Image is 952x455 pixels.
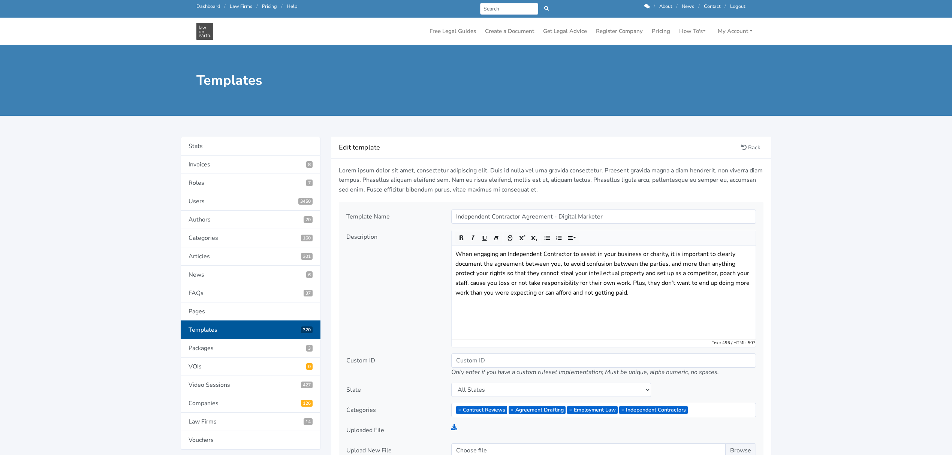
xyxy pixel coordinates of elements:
span: / [224,3,226,10]
a: Video Sessions427 [181,376,320,394]
img: Law On Earth [196,23,213,40]
button: Unordered list (CTRL+SHIFT+NUM7) [541,232,553,244]
span: 37 [304,290,313,296]
button: Bold (CTRL+B) [455,232,467,244]
span: 320 [301,326,313,333]
button: Underline (CTRL+U) [479,232,491,244]
a: Contact [704,3,720,10]
a: Companies126 [181,394,320,413]
li: Contract Reviews [456,406,507,414]
a: Authors20 [181,211,320,229]
a: About [659,3,672,10]
a: Pages [181,302,320,321]
button: Strikethrough (CTRL+SHIFT+S) [504,232,516,244]
span: Pending VOIs [306,363,313,370]
span: × [621,406,624,414]
a: Invoices8 [181,156,320,174]
li: Independent Contractors [619,406,688,414]
span: 8 [306,161,313,168]
a: Users3450 [181,192,320,211]
em: Only enter if you have a custom ruleset implementation; Must be unique, alpha numeric, no spaces. [451,368,719,376]
a: Articles [181,247,320,266]
a: My Account [715,24,756,39]
span: / [698,3,700,10]
div: Uploaded File [341,423,446,437]
span: / [256,3,258,10]
a: Dashboard [196,3,220,10]
a: Roles7 [181,174,320,192]
p: Lorem ipsum dolor sit amet, consectetur adipiscing elit. Duis id nulla vel urna gravida consectet... [339,166,763,195]
a: Create a Document [482,24,537,39]
a: VOIs0 [181,358,320,376]
input: Name [451,210,756,224]
a: Pricing [649,24,673,39]
small: Text: 496 / HTML: 507 [712,340,756,346]
span: Video Sessions [301,382,313,388]
a: Pricing [262,3,277,10]
div: Custom ID [341,353,446,377]
a: Register Company [593,24,646,39]
span: 160 [301,235,313,241]
span: / [654,3,655,10]
span: 7 [306,180,313,186]
a: How To's [676,24,709,39]
h1: Templates [196,72,471,89]
span: Registered Companies [301,400,313,407]
li: Agreement Drafting [509,406,566,414]
a: Free Legal Guides [427,24,479,39]
a: Get Legal Advice [540,24,590,39]
button: Ordered list (CTRL+SHIFT+NUM8) [553,232,565,244]
a: FAQs [181,284,320,302]
button: Subscript [527,232,539,244]
span: 6 [306,271,313,278]
a: Help [287,3,297,10]
span: × [458,406,461,414]
span: 3 [306,345,313,352]
input: Custom ID [451,353,756,368]
span: 3450 [298,198,313,205]
h4: Edit template [339,142,738,154]
span: Law Firms [304,418,313,425]
button: Superscript [516,232,528,244]
a: News [682,3,694,10]
p: When engaging an Independent Contractor to assist in your business or charity, it is important to... [455,250,752,298]
a: Templates [181,320,320,339]
button: Paragraph [564,232,579,244]
a: Stats [181,137,320,156]
a: Packages3 [181,339,320,358]
a: Law Firms14 [181,413,320,431]
button: Remove Font Style (CTRL+\) [490,232,502,244]
span: / [676,3,678,10]
a: Law Firms [230,3,252,10]
div: State [341,383,446,397]
a: Logout [730,3,745,10]
div: Description [341,230,446,347]
span: × [569,406,572,414]
a: News [181,266,320,284]
span: / [281,3,283,10]
span: 20 [304,216,313,223]
a: Categories160 [181,229,320,247]
span: × [510,406,513,414]
li: Employment Law [567,406,618,414]
a: Back [738,142,763,153]
button: Italic (CTRL+I) [467,232,479,244]
span: / [724,3,726,10]
a: Vouchers [181,431,320,449]
input: Search [480,3,538,15]
span: 301 [301,253,313,260]
div: Template Name [341,210,446,224]
div: Categories [341,403,446,417]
